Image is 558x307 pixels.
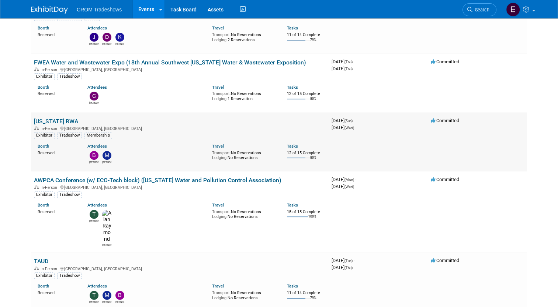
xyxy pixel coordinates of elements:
div: Exhibitor [34,132,55,139]
div: Reserved [38,149,76,156]
a: Attendees [87,202,107,208]
span: CROM Tradeshows [77,7,122,13]
div: Tradeshow [57,73,82,80]
div: [GEOGRAPHIC_DATA], [GEOGRAPHIC_DATA] [34,125,326,131]
a: [US_STATE] RWA [34,118,78,125]
a: Search [462,3,496,16]
td: 80% [310,156,316,166]
a: Tasks [287,85,298,90]
span: [DATE] [332,184,354,189]
span: - [355,177,356,182]
span: In-Person [41,185,59,190]
span: (Sun) [344,119,353,123]
div: 12 of 15 Complete [287,151,326,156]
span: Transport: [212,209,231,214]
span: In-Person [41,126,59,131]
span: Lodging: [212,214,228,219]
span: - [354,118,355,123]
img: Tod Green [90,210,98,219]
div: Reserved [38,31,76,38]
a: Attendees [87,144,107,149]
img: In-Person Event [34,185,39,189]
div: [GEOGRAPHIC_DATA], [GEOGRAPHIC_DATA] [34,265,326,271]
a: Booth [38,283,49,289]
a: Travel [212,144,224,149]
div: 15 of 15 Complete [287,209,326,215]
div: No Reservations 2 Reservations [212,31,276,42]
span: Transport: [212,151,231,155]
img: Myers Carpenter [103,151,111,160]
span: (Thu) [344,266,353,270]
span: (Wed) [344,126,354,130]
a: Attendees [87,85,107,90]
div: [GEOGRAPHIC_DATA], [GEOGRAPHIC_DATA] [34,184,326,190]
div: Tod Green [89,300,98,304]
a: Booth [38,25,49,31]
a: Booth [38,144,49,149]
a: Tasks [287,144,298,149]
span: Lodging: [212,155,228,160]
span: Search [472,7,489,13]
span: Transport: [212,32,231,37]
div: Tod Green [89,219,98,223]
img: Emily Williams [506,3,520,17]
a: Travel [212,283,224,289]
div: Exhibitor [34,272,55,279]
span: [DATE] [332,59,355,64]
div: No Reservations No Reservations [212,149,276,160]
a: Booth [38,202,49,208]
a: Tasks [287,202,298,208]
div: No Reservations No Reservations [212,208,276,219]
span: Committed [431,177,459,182]
a: Booth [38,85,49,90]
span: Lodging: [212,296,228,300]
img: Josh Homes [90,33,98,42]
span: (Tue) [344,259,353,263]
div: Daniel Austria [102,42,111,46]
a: Attendees [87,25,107,31]
div: 12 of 15 Complete [287,91,326,96]
span: [DATE] [332,258,355,263]
img: Tod Green [90,291,98,300]
img: In-Person Event [34,126,39,130]
span: [DATE] [332,118,355,123]
div: Branden Peterson [89,160,98,164]
div: No Reservations No Reservations [212,289,276,300]
a: AWPCA Conference (w/ ECO-Tech block) ([US_STATE] Water and Pollution Control Association) [34,177,281,184]
a: Travel [212,85,224,90]
span: Committed [431,59,459,64]
img: In-Person Event [34,67,39,71]
span: In-Person [41,67,59,72]
td: 80% [310,97,316,107]
img: Cameron Kenyon [90,92,98,100]
td: 100% [308,215,316,225]
div: Myers Carpenter [102,300,111,304]
img: Branden Peterson [90,151,98,160]
div: Kelly Lee [115,42,124,46]
div: Reserved [38,208,76,215]
span: [DATE] [332,265,353,270]
div: Branden Peterson [115,300,124,304]
img: Kelly Lee [115,33,124,42]
div: [GEOGRAPHIC_DATA], [GEOGRAPHIC_DATA] [34,66,326,72]
span: Transport: [212,290,231,295]
div: Tradeshow [57,191,82,198]
img: In-Person Event [34,267,39,270]
span: [DATE] [332,177,356,182]
div: No Reservations 1 Reservation [212,90,276,101]
td: 79% [310,38,316,48]
span: [DATE] [332,66,353,71]
span: Lodging: [212,38,228,42]
a: Travel [212,202,224,208]
td: 79% [310,296,316,306]
span: (Thu) [344,60,353,64]
span: Committed [431,118,459,123]
a: Attendees [87,283,107,289]
div: Membership [84,132,112,139]
img: ExhibitDay [31,6,68,14]
div: 11 of 14 Complete [287,32,326,38]
img: Branden Peterson [115,291,124,300]
span: In-Person [41,267,59,271]
div: Tradeshow [57,272,82,279]
span: Transport: [212,91,231,96]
